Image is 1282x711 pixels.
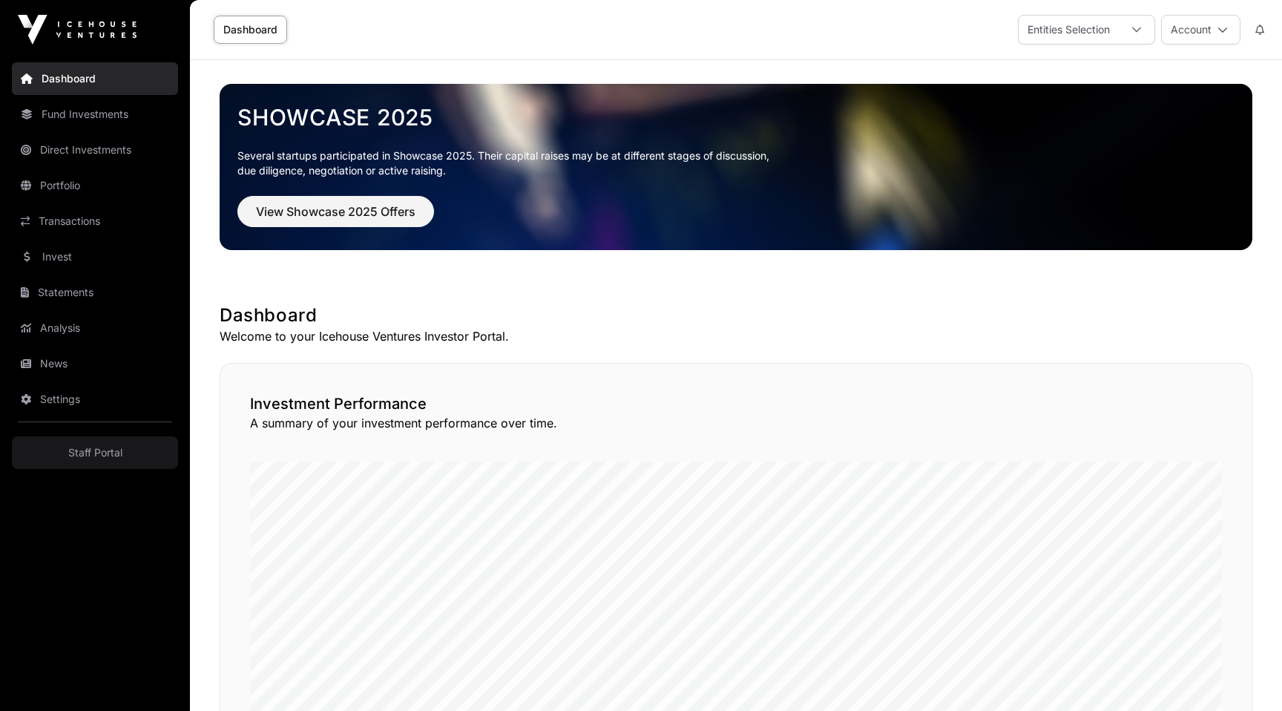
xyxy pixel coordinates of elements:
a: Analysis [12,312,178,344]
a: Transactions [12,205,178,237]
p: Several startups participated in Showcase 2025. Their capital raises may be at different stages o... [237,148,1235,178]
a: Fund Investments [12,98,178,131]
a: Invest [12,240,178,273]
span: View Showcase 2025 Offers [256,203,415,220]
a: View Showcase 2025 Offers [237,211,434,226]
button: View Showcase 2025 Offers [237,196,434,227]
a: Showcase 2025 [237,104,1235,131]
img: Icehouse Ventures Logo [18,15,137,45]
a: Staff Portal [12,436,178,469]
a: Direct Investments [12,134,178,166]
button: Account [1161,15,1240,45]
a: Dashboard [214,16,287,44]
p: A summary of your investment performance over time. [250,414,1222,432]
a: Statements [12,276,178,309]
a: Portfolio [12,169,178,202]
h2: Investment Performance [250,393,1222,414]
img: Showcase 2025 [220,84,1252,250]
iframe: Chat Widget [1208,640,1282,711]
a: Settings [12,383,178,416]
p: Welcome to your Icehouse Ventures Investor Portal. [220,327,1252,345]
div: Entities Selection [1019,16,1119,44]
a: News [12,347,178,380]
h1: Dashboard [220,304,1252,327]
a: Dashboard [12,62,178,95]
